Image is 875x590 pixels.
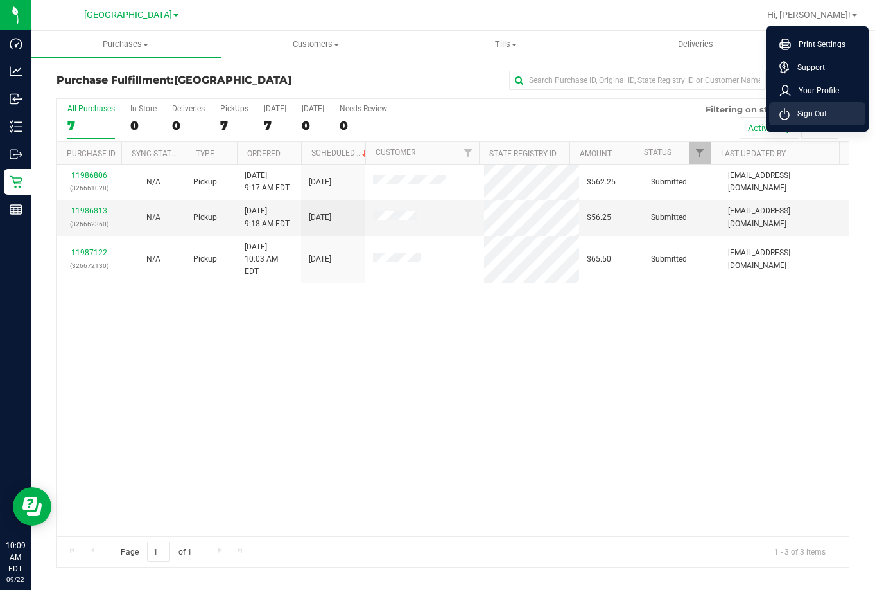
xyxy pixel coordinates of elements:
span: $562.25 [587,176,616,188]
a: Purchase ID [67,149,116,158]
a: Sync Status [132,149,181,158]
span: [GEOGRAPHIC_DATA] [84,10,172,21]
inline-svg: Analytics [10,65,22,78]
a: Amount [580,149,612,158]
span: [DATE] 9:18 AM EDT [245,205,290,229]
iframe: Resource center [13,487,51,526]
span: Not Applicable [146,255,160,264]
p: (326672130) [65,260,114,272]
p: 10:09 AM EDT [6,540,25,575]
span: Customers [221,39,410,50]
span: Sign Out [790,107,827,120]
p: (326661028) [65,182,114,194]
a: Deliveries [601,31,791,58]
span: Pickup [193,176,217,188]
div: In Store [130,104,157,113]
a: Customer [376,148,415,157]
a: Customers [221,31,411,58]
input: Search Purchase ID, Original ID, State Registry ID or Customer Name... [509,71,766,90]
span: [DATE] [309,211,331,224]
span: Deliveries [661,39,731,50]
a: Status [644,148,671,157]
span: Submitted [651,211,687,224]
span: [EMAIL_ADDRESS][DOMAIN_NAME] [728,170,841,194]
span: Pickup [193,253,217,265]
p: (326662360) [65,218,114,230]
a: Filter [458,142,479,164]
a: Purchases [31,31,221,58]
div: [DATE] [302,104,324,113]
span: [DATE] 9:17 AM EDT [245,170,290,194]
span: Not Applicable [146,177,160,186]
div: All Purchases [67,104,115,113]
li: Sign Out [769,102,865,125]
span: Submitted [651,176,687,188]
inline-svg: Inbound [10,93,22,105]
span: [EMAIL_ADDRESS][DOMAIN_NAME] [728,205,841,229]
button: N/A [146,211,160,224]
a: State Registry ID [489,149,557,158]
div: 0 [172,118,205,133]
span: Not Applicable [146,213,160,222]
span: $56.25 [587,211,611,224]
a: 11986813 [71,206,107,215]
span: Support [790,61,825,74]
a: Tills [411,31,601,58]
h3: Purchase Fulfillment: [56,75,321,86]
a: Filter [689,142,711,164]
a: Ordered [247,149,281,158]
span: [DATE] [309,176,331,188]
a: Type [196,149,214,158]
span: Page of 1 [110,542,202,562]
p: 09/22 [6,575,25,584]
inline-svg: Inventory [10,120,22,133]
div: 0 [340,118,387,133]
span: [DATE] [309,253,331,265]
div: 7 [67,118,115,133]
span: Filtering on status: [706,104,789,114]
span: Submitted [651,253,687,265]
a: Support [779,61,860,74]
div: PickUps [220,104,248,113]
div: 7 [220,118,248,133]
span: 1 - 3 of 3 items [764,542,836,561]
div: Needs Review [340,104,387,113]
button: N/A [146,176,160,188]
span: Purchases [31,39,221,50]
span: Tills [412,39,600,50]
input: 1 [147,542,170,562]
div: 0 [302,118,324,133]
a: Last Updated By [721,149,786,158]
span: [GEOGRAPHIC_DATA] [174,74,291,86]
span: [EMAIL_ADDRESS][DOMAIN_NAME] [728,247,841,271]
div: Deliveries [172,104,205,113]
a: 11986806 [71,171,107,180]
a: 11987122 [71,248,107,257]
span: Pickup [193,211,217,224]
div: [DATE] [264,104,286,113]
span: [DATE] 10:03 AM EDT [245,241,293,278]
inline-svg: Dashboard [10,37,22,50]
span: Print Settings [791,38,845,51]
button: Active only [740,117,799,139]
span: Hi, [PERSON_NAME]! [767,10,851,20]
inline-svg: Retail [10,175,22,188]
button: N/A [146,253,160,265]
inline-svg: Outbound [10,148,22,161]
a: Scheduled [311,148,370,157]
span: $65.50 [587,253,611,265]
div: 7 [264,118,286,133]
div: 0 [130,118,157,133]
span: Your Profile [791,84,839,97]
inline-svg: Reports [10,203,22,216]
